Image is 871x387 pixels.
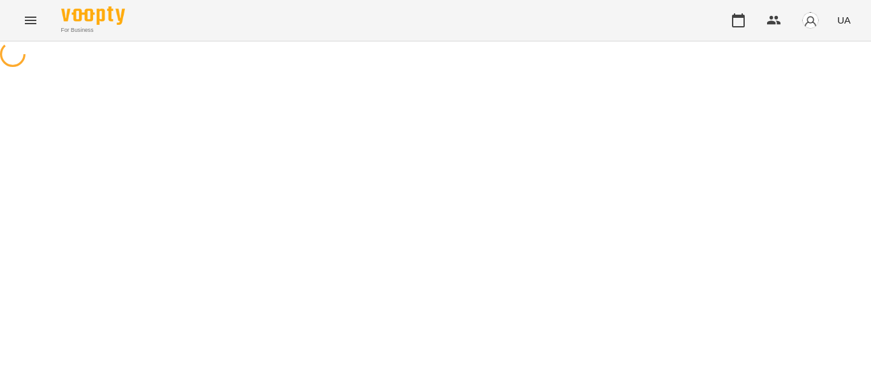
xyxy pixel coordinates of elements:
button: UA [832,8,856,32]
span: UA [837,13,851,27]
button: Menu [15,5,46,36]
span: For Business [61,26,125,34]
img: avatar_s.png [801,11,819,29]
img: Voopty Logo [61,6,125,25]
